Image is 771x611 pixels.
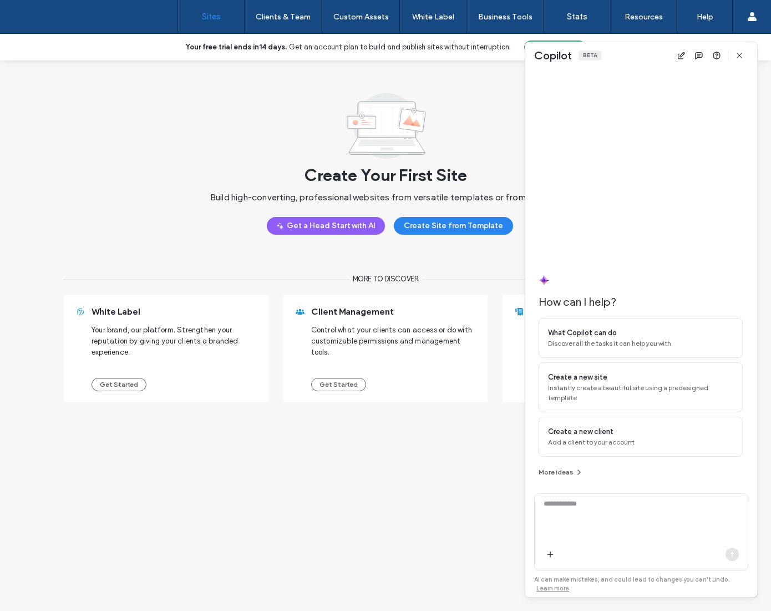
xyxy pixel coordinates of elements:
[539,318,743,358] div: What Copilot can doDiscover all the tasks it can help you with
[548,383,733,403] span: Instantly create a beautiful site using a predesigned template
[202,12,221,22] label: Sites
[478,12,532,22] label: Business Tools
[333,12,389,22] label: Custom Assets
[305,159,467,192] span: Create Your First Site
[548,372,607,383] span: Create a new site
[186,43,287,51] b: Your free trial ends in .
[311,378,366,391] button: Get Started
[536,584,569,593] a: Learn more
[548,437,733,447] span: Add a client to your account
[539,466,584,479] button: More ideas
[353,274,419,285] span: More to discover
[579,51,601,60] div: Beta
[548,426,613,437] span: Create a new client
[394,217,513,235] button: Create Site from Template
[256,12,311,22] label: Clients & Team
[625,12,663,22] label: Resources
[412,12,454,22] label: White Label
[267,217,385,235] button: Get a Head Start with AI
[534,575,730,592] span: AI can make mistakes, and could lead to changes you can’t undo.
[539,362,743,412] div: Create a new siteInstantly create a beautiful site using a predesigned template
[92,306,140,317] span: White Label
[311,325,477,369] span: Control what your clients can access or do with customizable permissions and management tools.
[311,306,394,317] span: Client Management
[92,325,257,369] span: Your brand, our platform. Strengthen your reputation by giving your clients a branded experience.
[524,41,586,54] button: Choose a Plan
[567,12,587,22] label: Stats
[534,48,572,63] span: Copilot
[539,417,743,457] div: Create a new clientAdd a client to your account
[92,378,146,391] button: Get Started
[289,43,511,51] span: Get an account plan to build and publish sites without interruption.
[210,192,561,217] span: Build high-converting, professional websites from versatile templates or from scratch.
[548,339,733,349] span: Discover all the tasks it can help you with
[539,295,743,309] span: How can I help?
[548,327,617,339] span: What Copilot can do
[697,12,713,22] label: Help
[259,43,285,51] b: 14 days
